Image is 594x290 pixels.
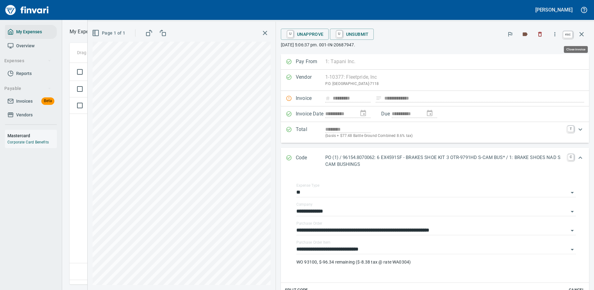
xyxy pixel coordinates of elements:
p: Code [296,154,325,168]
button: More [548,27,562,41]
span: Payable [4,85,51,92]
a: InvoicesBeta [5,94,57,108]
p: (basis + $77.48 Battle Ground Combined 8.6% tax) [325,133,564,139]
span: Unsubmit [335,29,369,40]
button: Flag [503,27,517,41]
a: Reports [5,67,57,81]
label: Purchase Order Item [296,241,330,244]
div: Expand [281,148,589,174]
p: Drag a column heading here to group the table [77,49,168,56]
button: Open [568,207,577,216]
button: Discard [533,27,547,41]
a: C [568,154,574,160]
a: esc [563,31,573,38]
span: Unapprove [286,29,324,40]
span: My Expenses [16,28,42,36]
p: [DATE] 5:06:37 pm. 001-IN-20687947. [281,42,589,48]
span: Overview [16,42,34,50]
a: Corporate Card Benefits [7,140,49,144]
h6: Mastercard [7,132,57,139]
span: Page 1 of 1 [93,29,125,37]
button: UUnapprove [281,29,329,40]
label: Expense Type [296,184,319,187]
h5: [PERSON_NAME] [535,7,573,13]
span: Expenses [4,57,51,65]
p: WO 93100, $-96.34 remaining ($-8.38 tax @ rate WA0304) [296,259,576,265]
a: Overview [5,39,57,53]
span: Reports [16,70,32,77]
a: U [336,30,342,37]
a: T [568,126,574,132]
span: Invoices [16,97,33,105]
button: Expenses [2,55,54,67]
button: UUnsubmit [330,29,374,40]
label: Purchase Order [296,222,322,225]
button: Payable [2,83,54,94]
button: Page 1 of 1 [91,27,128,39]
a: U [287,30,293,37]
label: Company [296,203,313,206]
div: Expand [281,122,589,143]
button: Open [568,245,577,254]
button: Labels [518,27,532,41]
a: My Expenses [5,25,57,39]
p: PO (1) / 96154.8070062: 6 EX4591SF - BRAKES SHOE KIT 3 OTR-9791HD S-CAM BUS* / 1: BRAKE SHOES NAD... [325,154,564,168]
button: Open [568,188,577,197]
button: Open [568,226,577,235]
nav: breadcrumb [70,28,99,35]
button: [PERSON_NAME] [534,5,574,15]
span: Beta [41,97,54,105]
p: Total [296,126,325,139]
p: My Expenses [70,28,99,35]
img: Finvari [4,2,50,17]
a: Vendors [5,108,57,122]
span: Vendors [16,111,33,119]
